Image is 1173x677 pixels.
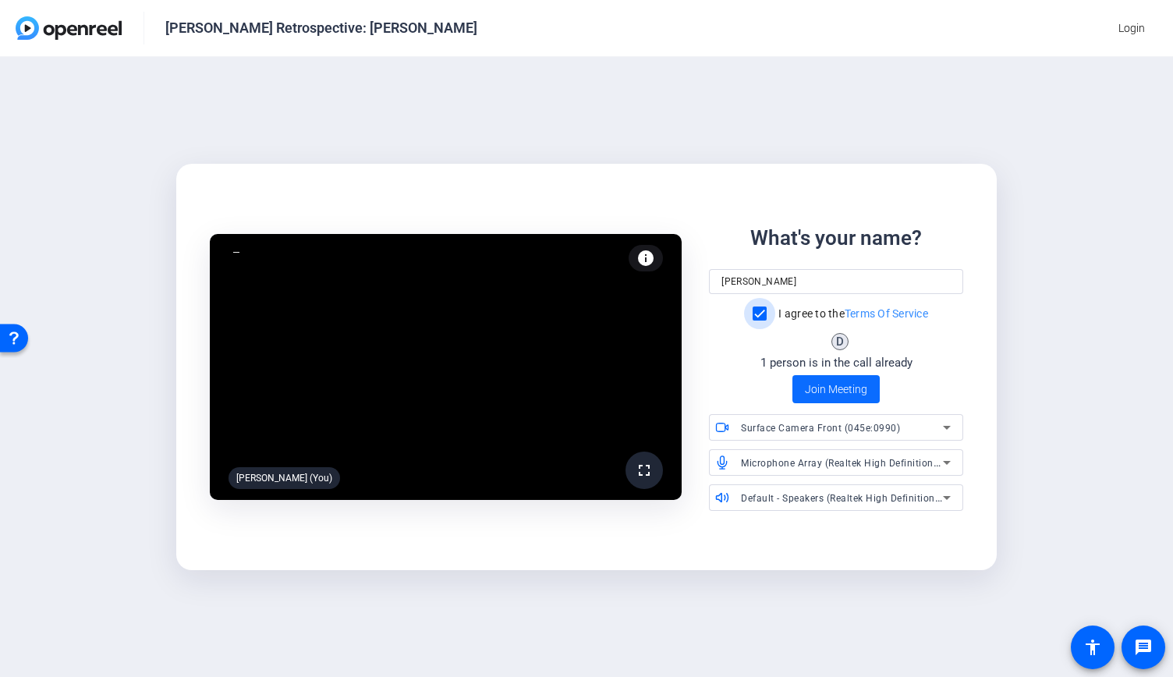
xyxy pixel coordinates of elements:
[1134,638,1153,657] mat-icon: message
[741,491,968,504] span: Default - Speakers (Realtek High Definition Audio)
[741,423,900,434] span: Surface Camera Front (045e:0990)
[1118,20,1145,37] span: Login
[16,16,122,40] img: OpenReel logo
[1083,638,1102,657] mat-icon: accessibility
[741,456,966,469] span: Microphone Array (Realtek High Definition Audio)
[721,272,951,291] input: Your name
[165,19,477,37] div: [PERSON_NAME] Retrospective: [PERSON_NAME]
[845,307,928,320] a: Terms Of Service
[792,375,880,403] button: Join Meeting
[636,249,655,268] mat-icon: info
[750,223,922,253] div: What's your name?
[1106,14,1157,42] button: Login
[229,467,340,489] div: [PERSON_NAME] (You)
[760,354,913,372] div: 1 person is in the call already
[805,381,867,398] span: Join Meeting
[831,333,849,350] div: D
[635,461,654,480] mat-icon: fullscreen
[775,306,928,321] label: I agree to the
